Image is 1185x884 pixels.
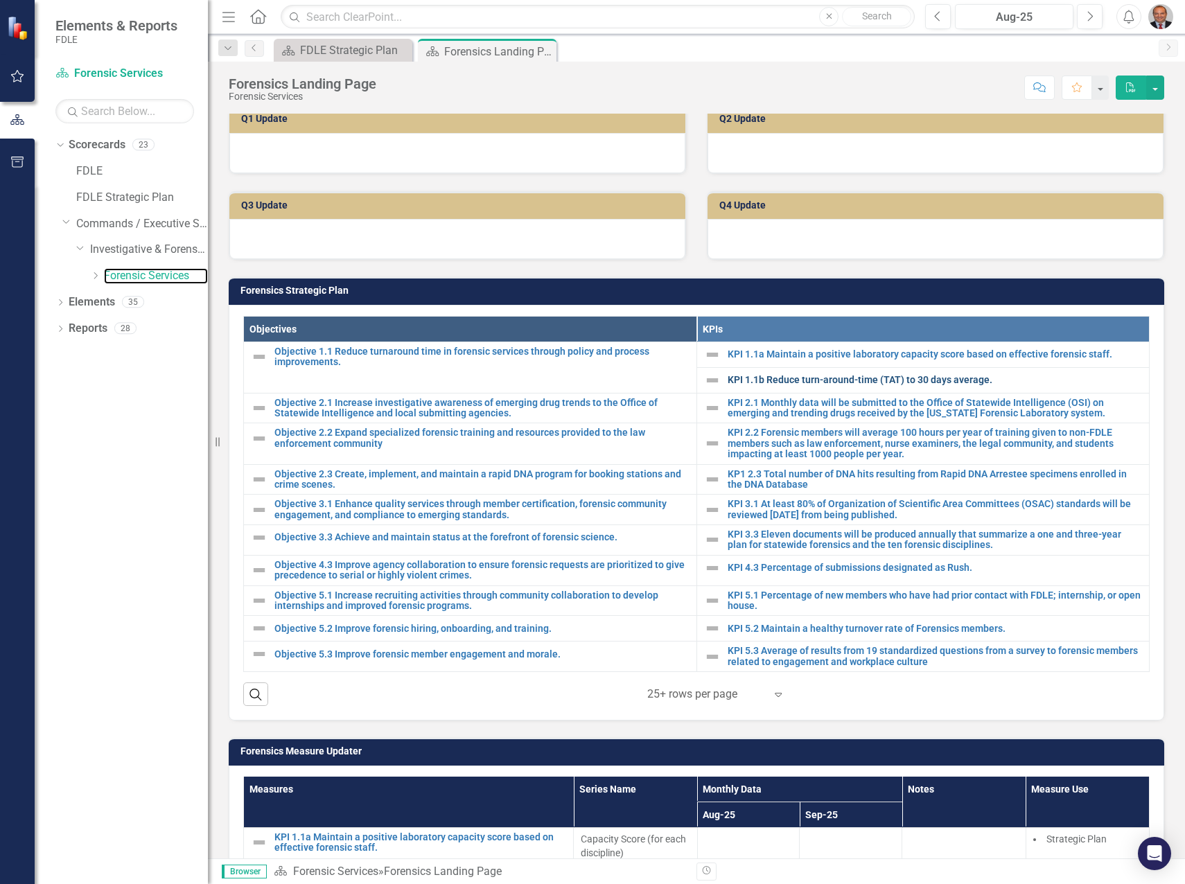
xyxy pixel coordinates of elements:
[728,349,1143,360] a: KPI 1.1a Maintain a positive laboratory capacity score based on effective forensic staff.
[251,592,267,609] img: Not Defined
[728,563,1143,573] a: KPI 4.3 Percentage of submissions designated as Rush.
[240,285,1157,296] h3: Forensics Strategic Plan
[90,242,208,258] a: Investigative & Forensic Services Command
[55,34,177,45] small: FDLE
[76,190,208,206] a: FDLE Strategic Plan
[719,200,1157,211] h3: Q4 Update
[55,99,194,123] input: Search Below...
[274,346,690,368] a: Objective 1.1 Reduce turnaround time in forensic services through policy and process improvements.
[704,400,721,416] img: Not Defined
[7,16,31,40] img: ClearPoint Strategy
[69,137,125,153] a: Scorecards
[704,435,721,452] img: Not Defined
[728,624,1143,634] a: KPI 5.2 Maintain a healthy turnover rate of Forensics members.
[728,469,1143,490] a: KP1 2.3 Total number of DNA hits resulting from Rapid DNA Arrestee specimens enrolled in the DNA ...
[274,469,690,490] a: Objective 2.3 Create, implement, and maintain a rapid DNA program for booking stations and crime ...
[69,294,115,310] a: Elements
[300,42,409,59] div: FDLE Strategic Plan
[862,10,892,21] span: Search
[240,746,1157,757] h3: Forensics Measure Updater
[251,400,267,416] img: Not Defined
[719,114,1157,124] h3: Q2 Update
[728,590,1143,612] a: KPI 5.1 Percentage of new members who have had prior contact with FDLE; internship, or open house.
[114,323,137,335] div: 28
[1046,833,1107,845] span: Strategic Plan
[842,7,911,26] button: Search
[69,321,107,337] a: Reports
[274,649,690,660] a: Objective 5.3 Improve forensic member engagement and morale.
[274,560,690,581] a: Objective 4.3 Improve agency collaboration to ensure forensic requests are prioritized to give pr...
[251,430,267,447] img: Not Defined
[251,502,267,518] img: Not Defined
[955,4,1073,29] button: Aug-25
[274,398,690,419] a: Objective 2.1 Increase investigative awareness of emerging drug trends to the Office of Statewide...
[704,346,721,363] img: Not Defined
[704,372,721,389] img: Not Defined
[76,216,208,232] a: Commands / Executive Support Branch
[728,529,1143,551] a: KPI 3.3 Eleven documents will be produced annually that summarize a one and three-year plan for s...
[728,398,1143,419] a: KPI 2.1 Monthly data will be submitted to the Office of Statewide Intelligence (OSI) on emerging ...
[728,646,1143,667] a: KPI 5.3 Average of results from 19 standardized questions from a survey to forensic members relat...
[222,865,267,878] span: Browser
[728,375,1143,385] a: KPI 1.1b Reduce turn-around-time (TAT) to 30 days average.
[293,865,378,878] a: Forensic Services
[274,499,690,520] a: Objective 3.1 Enhance quality services through member certification, forensic community engagemen...
[76,163,208,179] a: FDLE
[281,5,915,29] input: Search ClearPoint...
[251,620,267,637] img: Not Defined
[241,114,678,124] h3: Q1 Update
[251,471,267,488] img: Not Defined
[274,590,690,612] a: Objective 5.1 Increase recruiting activities through community collaboration to develop internshi...
[704,620,721,637] img: Not Defined
[251,562,267,578] img: Not Defined
[277,42,409,59] a: FDLE Strategic Plan
[581,832,690,860] span: Capacity Score (for each discipline)
[251,348,267,365] img: Not Defined
[704,560,721,576] img: Not Defined
[444,43,553,60] div: Forensics Landing Page
[274,624,690,634] a: Objective 5.2 Improve forensic hiring, onboarding, and training.
[229,91,376,102] div: Forensic Services
[251,646,267,662] img: Not Defined
[274,832,566,854] a: KPI 1.1a Maintain a positive laboratory capacity score based on effective forensic staff.
[1148,4,1173,29] img: Chris Carney
[132,139,155,151] div: 23
[704,531,721,548] img: Not Defined
[1138,837,1171,870] div: Open Intercom Messenger
[704,648,721,665] img: Not Defined
[274,532,690,542] a: Objective 3.3 Achieve and maintain status at the forefront of forensic science.
[728,427,1143,459] a: KPI 2.2 Forensic members will average 100 hours per year of training given to non-FDLE members su...
[704,592,721,609] img: Not Defined
[229,76,376,91] div: Forensics Landing Page
[728,499,1143,520] a: KPI 3.1 At least 80% of Organization of Scientific Area Committees (OSAC) standards will be revie...
[960,9,1069,26] div: Aug-25
[122,297,144,308] div: 35
[104,268,208,284] a: Forensic Services
[55,66,194,82] a: Forensic Services
[274,427,690,449] a: Objective 2.2 Expand specialized forensic training and resources provided to the law enforcement ...
[384,865,502,878] div: Forensics Landing Page
[241,200,678,211] h3: Q3 Update
[274,864,686,880] div: »
[251,834,267,851] img: Not Defined
[251,529,267,546] img: Not Defined
[704,502,721,518] img: Not Defined
[704,471,721,488] img: Not Defined
[55,17,177,34] span: Elements & Reports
